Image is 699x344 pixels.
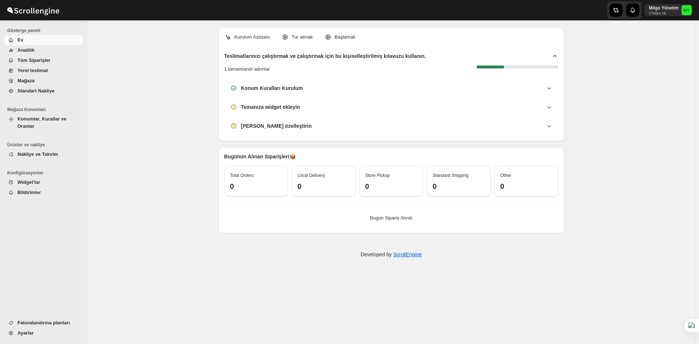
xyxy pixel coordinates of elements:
[4,149,83,159] button: Nakliye ve Takvim
[230,173,254,178] span: Total Orders
[241,122,312,130] h3: [PERSON_NAME] özelleştirin
[682,5,692,15] span: Milgo Yönetim
[4,177,83,187] button: Widget'lar
[365,182,418,191] h3: 0
[17,151,58,157] span: Nakliye ve Takvim
[17,68,48,73] span: Yerel teslimat
[433,173,469,178] span: Standard Shipping
[365,173,390,178] span: Store Pickup
[17,58,50,63] span: Tüm Siparişler
[17,320,70,325] span: Faturalandırma planları
[644,4,692,16] button: User menu
[224,52,426,60] h2: Teslimatlarınızı çalıştırmak ve çalıştırmak için bu kişiselleştirilmiş kılavuzu kullanın.
[4,35,83,45] button: Ev
[7,28,84,33] span: Gösterge paneli
[360,251,422,258] p: Developed by
[393,252,422,257] a: ScrollEngine
[224,153,558,160] p: Bugünün Alınan Siparişleri 📦
[17,116,66,129] span: Konumlar, Kurallar ve Oranlar
[292,33,313,41] p: Tur atmak
[17,37,23,43] span: Ev
[17,78,35,83] span: Mağaza
[500,173,511,178] span: Other
[6,1,60,19] img: ScrollEngine
[7,142,84,148] span: Ürünler ve nakliye
[230,182,283,191] h3: 0
[17,179,40,185] span: Widget'lar
[4,55,83,66] button: Tüm Siparişler
[4,45,83,55] button: Analitik
[17,88,55,94] span: Standart Nakliye
[241,84,303,92] h3: Konum Kuralları Kurulum
[500,182,553,191] h3: 0
[649,5,679,11] p: Milgo Yönetim
[17,330,33,336] span: Ayarlar
[297,173,325,178] span: Local Delivery
[433,182,485,191] h3: 0
[224,66,270,73] p: 1 tamamlandı adımlar
[4,114,83,131] button: Konumlar, Kurallar ve Oranlar
[230,214,553,222] p: Bugün Sipariş Alındı
[649,11,679,15] p: t7hkbx-nk
[17,190,41,195] span: Bildirimler
[241,103,300,111] h3: Temanıza widget ekleyin
[4,318,83,328] button: Faturalandırma planları
[4,328,83,338] button: Ayarlar
[335,33,355,41] p: Başlamak
[17,47,35,53] span: Analitik
[7,107,84,112] span: Mağaza Konumları
[234,33,270,41] p: Kurulum Asistanı
[297,182,350,191] h3: 0
[7,170,84,176] span: Konfigürasyonlar
[684,8,690,12] text: MY
[4,187,83,198] button: Bildirimler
